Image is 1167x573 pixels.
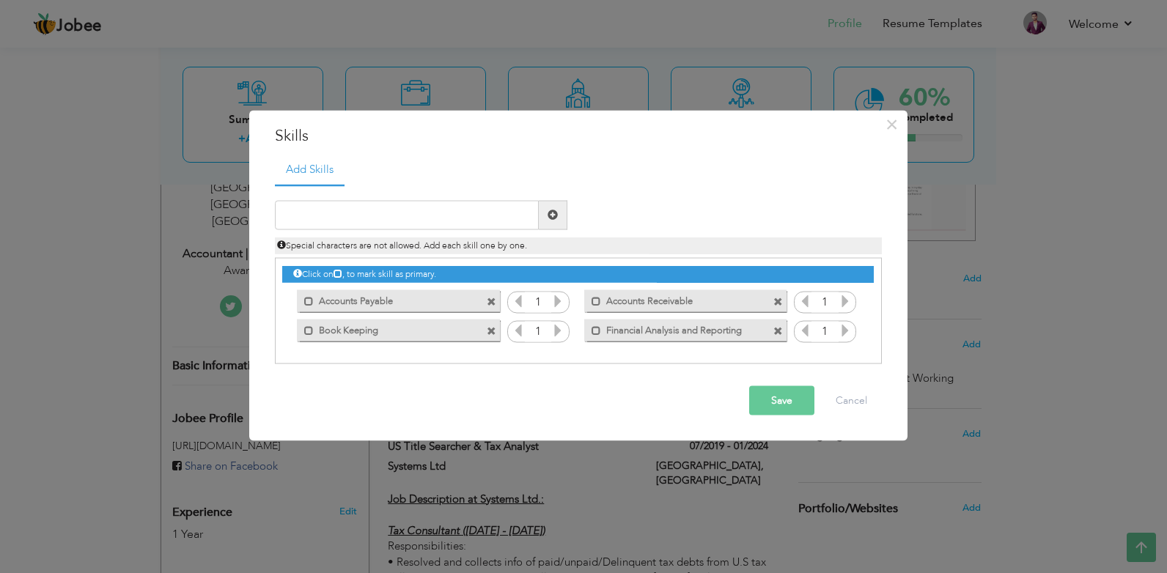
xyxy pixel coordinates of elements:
[277,239,527,251] span: Special characters are not allowed. Add each skill one by one.
[282,266,873,283] div: Click on , to mark skill as primary.
[601,319,749,338] label: Financial Analysis and Reporting
[886,111,898,138] span: ×
[601,290,749,308] label: Accounts Receivable
[749,385,814,415] button: Save
[880,113,904,136] button: Close
[821,385,882,415] button: Cancel
[275,125,882,147] h3: Skills
[314,290,462,308] label: Accounts Payable
[275,155,345,187] a: Add Skills
[314,319,462,338] label: Book Keeping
